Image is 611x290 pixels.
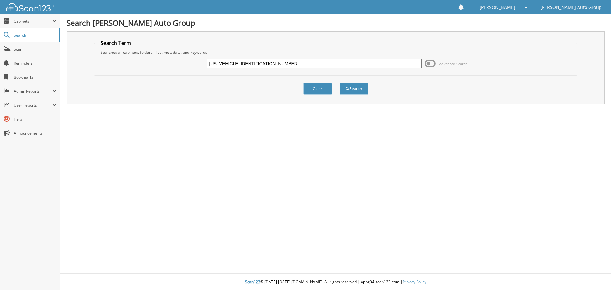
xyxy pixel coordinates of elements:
[14,18,52,24] span: Cabinets
[14,88,52,94] span: Admin Reports
[60,274,611,290] div: © [DATE]-[DATE] [DOMAIN_NAME]. All rights reserved | appg04-scan123-com |
[540,5,602,9] span: [PERSON_NAME] Auto Group
[579,259,611,290] iframe: Chat Widget
[14,60,57,66] span: Reminders
[245,279,260,285] span: Scan123
[67,18,605,28] h1: Search [PERSON_NAME] Auto Group
[97,39,134,46] legend: Search Term
[439,61,467,66] span: Advanced Search
[14,46,57,52] span: Scan
[403,279,426,285] a: Privacy Policy
[303,83,332,95] button: Clear
[6,3,54,11] img: scan123-logo-white.svg
[14,74,57,80] span: Bookmarks
[480,5,515,9] span: [PERSON_NAME]
[340,83,368,95] button: Search
[14,103,52,108] span: User Reports
[14,32,56,38] span: Search
[97,50,574,55] div: Searches all cabinets, folders, files, metadata, and keywords
[14,131,57,136] span: Announcements
[14,117,57,122] span: Help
